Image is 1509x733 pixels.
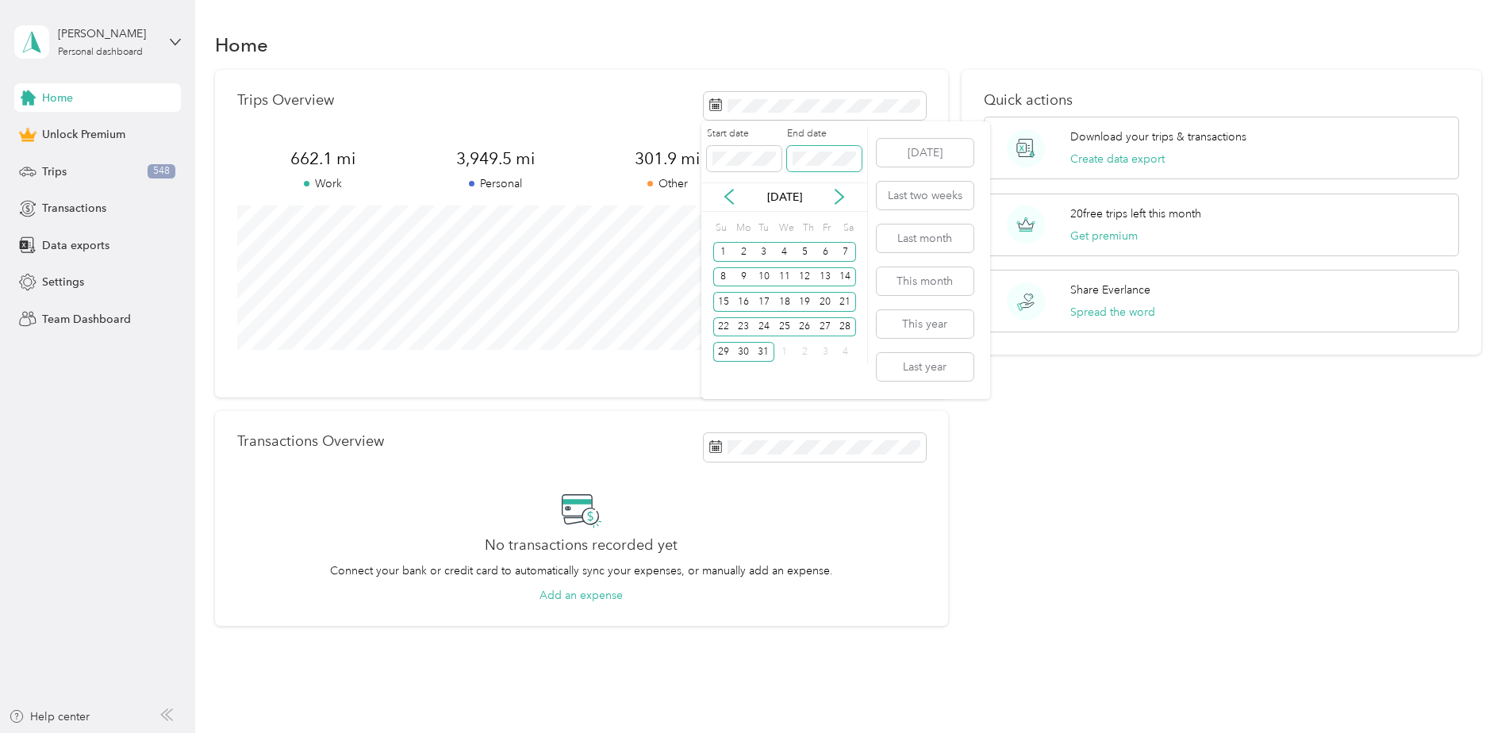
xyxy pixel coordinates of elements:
[713,242,734,262] div: 1
[42,90,73,106] span: Home
[815,267,835,287] div: 13
[42,311,131,328] span: Team Dashboard
[713,292,734,312] div: 15
[787,127,862,141] label: End date
[733,242,754,262] div: 2
[754,242,774,262] div: 3
[835,292,856,312] div: 21
[815,242,835,262] div: 6
[485,537,678,554] h2: No transactions recorded yet
[237,175,409,192] p: Work
[582,148,754,170] span: 301.9 mi
[984,92,1459,109] p: Quick actions
[713,217,728,240] div: Su
[733,292,754,312] div: 16
[815,317,835,337] div: 27
[794,342,815,362] div: 2
[794,242,815,262] div: 5
[733,217,751,240] div: Mo
[42,163,67,180] span: Trips
[733,317,754,337] div: 23
[582,175,754,192] p: Other
[877,139,973,167] button: [DATE]
[800,217,815,240] div: Th
[707,127,781,141] label: Start date
[148,164,175,178] span: 548
[42,200,106,217] span: Transactions
[237,148,409,170] span: 662.1 mi
[58,25,157,42] div: [PERSON_NAME]
[777,217,795,240] div: We
[877,267,973,295] button: This month
[877,310,973,338] button: This year
[877,182,973,209] button: Last two weeks
[1070,282,1150,298] p: Share Everlance
[237,433,384,450] p: Transactions Overview
[1070,205,1201,222] p: 20 free trips left this month
[774,317,795,337] div: 25
[1070,228,1138,244] button: Get premium
[756,217,771,240] div: Tu
[409,175,582,192] p: Personal
[841,217,856,240] div: Sa
[1070,129,1246,145] p: Download your trips & transactions
[815,292,835,312] div: 20
[835,342,856,362] div: 4
[1070,304,1155,320] button: Spread the word
[409,148,582,170] span: 3,949.5 mi
[751,189,818,205] p: [DATE]
[713,342,734,362] div: 29
[835,267,856,287] div: 14
[237,92,334,109] p: Trips Overview
[42,274,84,290] span: Settings
[754,292,774,312] div: 17
[815,342,835,362] div: 3
[9,708,90,725] button: Help center
[774,242,795,262] div: 4
[774,267,795,287] div: 11
[754,342,774,362] div: 31
[754,317,774,337] div: 24
[774,342,795,362] div: 1
[42,126,125,143] span: Unlock Premium
[754,267,774,287] div: 10
[794,317,815,337] div: 26
[835,317,856,337] div: 28
[794,292,815,312] div: 19
[733,267,754,287] div: 9
[713,267,734,287] div: 8
[835,242,856,262] div: 7
[1070,151,1165,167] button: Create data export
[58,48,143,57] div: Personal dashboard
[877,225,973,252] button: Last month
[1420,644,1509,733] iframe: Everlance-gr Chat Button Frame
[539,587,623,604] button: Add an expense
[733,342,754,362] div: 30
[774,292,795,312] div: 18
[820,217,835,240] div: Fr
[794,267,815,287] div: 12
[42,237,109,254] span: Data exports
[215,36,268,53] h1: Home
[713,317,734,337] div: 22
[877,353,973,381] button: Last year
[330,562,833,579] p: Connect your bank or credit card to automatically sync your expenses, or manually add an expense.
